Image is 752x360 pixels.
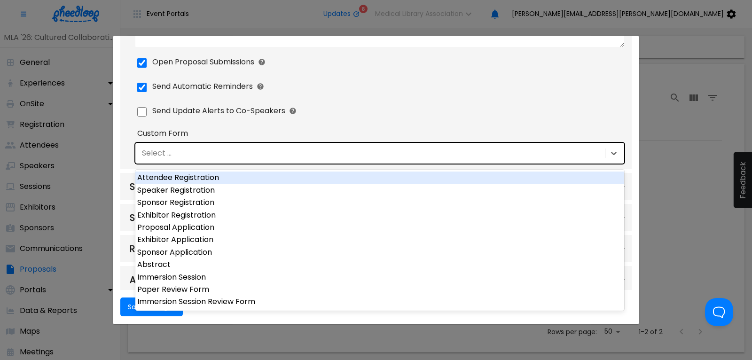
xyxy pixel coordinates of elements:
div: Abstract [135,258,624,271]
svg: Click for more info [258,58,266,66]
div: Submissions [120,173,632,200]
div: Exhibitor Registration [135,209,624,221]
span: Send Automatic Reminders [152,81,253,92]
div: Immersion Session [135,271,624,283]
div: Exhibitor Application [135,234,624,246]
div: Paper Review Form [135,283,624,296]
div: Poster Review Form [135,308,624,321]
svg: Click for more info [257,83,264,90]
div: Advanced [120,266,632,293]
div: Immersion Session Review Form [135,296,624,308]
button: Save Changes [120,297,183,316]
span: Custom Form [137,128,188,139]
iframe: Toggle Customer Support [705,298,733,326]
div: Sponsor Registration [135,196,624,209]
div: Review [120,235,632,262]
div: Speaker Registration [135,184,624,196]
div: Attendee Registration [135,172,624,184]
div: Proposal Application [135,221,624,234]
svg: Click for more info [289,107,297,115]
span: Open Proposal Submissions [152,56,254,68]
div: Submission Portal [120,204,632,231]
span: Save Changes [128,303,175,311]
div: Sponsor Application [135,246,624,258]
span: Send Update Alerts to Co-Speakers [152,105,285,117]
div: Select ... [140,149,172,157]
